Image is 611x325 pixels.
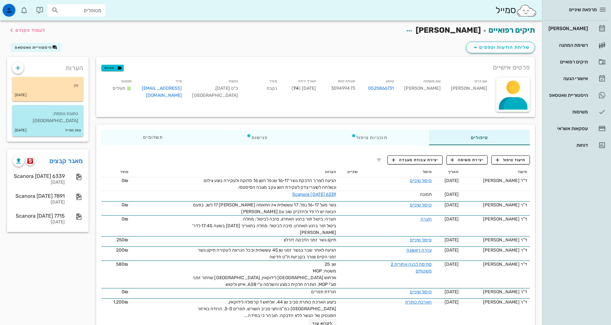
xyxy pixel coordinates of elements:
div: ד"ר [PERSON_NAME] [464,202,527,208]
div: רשימת המתנה [547,43,588,48]
a: [EMAIL_ADDRESS][DOMAIN_NAME] [142,86,182,98]
th: תאריך [434,167,461,177]
div: ד"ר [PERSON_NAME] [464,177,527,184]
div: פגישות [205,130,310,145]
p: כתובת נוספת: [GEOGRAPHIC_DATA] [17,110,78,124]
span: [DATE] [445,247,459,253]
a: 0525866731 [368,85,394,92]
span: [DATE] [445,299,459,305]
a: Scanora [DATE] 6339 [292,192,336,197]
a: היסטוריית וואטסאפ [545,88,608,103]
span: הגיעה לאחר שבר בגשר זמני שן 45 עששתית וככל הנראה לעקירה תיקון גשר זמני הקיים וצורך בקביעת ת"ט חדשה [198,247,336,260]
div: Scanora [DATE] 7891 [13,193,65,199]
a: סתימה לבנה אחורית 2 משטחים [391,262,432,274]
span: 0₪ [122,289,128,295]
span: 580₪ [116,262,128,267]
span: [DATE] [445,289,459,295]
button: scanora logo [26,156,35,165]
span: 200₪ [116,247,128,253]
span: הערה: ביטול תור ברגע האחרון. סיבה לביטול: מחלה ביטול תור ברגע האחרון. סיבה לביטול: מחלה בתאריך [D... [192,216,336,235]
span: [DATE] [445,192,459,197]
img: scanora logo [27,158,33,164]
span: פרטים אישיים [493,62,530,72]
span: היסטוריית וואטסאפ [15,45,52,50]
small: צוות סמייל [65,127,81,134]
p: אין [17,82,78,89]
span: [DATE] [445,262,459,267]
span: פעילים [113,86,125,91]
span: 0₪ [122,202,128,208]
div: [DATE] [13,220,65,225]
div: עסקאות אשראי [547,126,588,131]
div: [PERSON_NAME] [547,26,588,31]
small: מייל [176,79,182,83]
a: מאגר קבצים [49,156,83,166]
span: הורדת תפרים [311,289,336,295]
div: סמייל [496,4,537,17]
span: 250₪ [116,237,128,243]
small: סטטוס [121,79,132,83]
div: הערות [7,57,89,76]
a: עזרה ראשונה [406,247,432,253]
span: תגיות [104,65,121,71]
a: טיפול שיניים [410,289,432,295]
div: Scanora [DATE] 6339 [13,173,65,179]
div: ד"ר [PERSON_NAME] [464,247,527,254]
th: מחיר [101,167,131,177]
th: הערות [131,167,339,177]
span: תג [19,5,23,9]
th: תיעוד [461,167,530,177]
span: [DATE] [445,178,459,183]
button: יצירת עבודת מעבדה [387,155,442,164]
span: שן: 25 משטח: MOP אלחוש [GEOGRAPHIC_DATA] לידוקאין, [GEOGRAPHIC_DATA] שחזור זמני פוג'י MOP, הותרה ... [193,262,336,287]
small: שם פרטי [474,79,487,83]
button: לעמוד הקודם [8,24,45,36]
div: טיפולים [429,130,530,145]
strong: 74 [293,86,299,91]
span: גשר מעל 16-17 נפל. 17 עששתית אין התאמה [PERSON_NAME] 17 לשן. בפעם הבאה יש לרפד ולהדביק שוב עם [PE... [193,202,336,214]
span: 0₪ [122,216,128,222]
div: ד"ר [PERSON_NAME] [464,288,527,295]
a: הערה [420,216,431,222]
small: [DATE] [15,127,27,134]
span: 309499473 [331,86,355,91]
small: טלפון [386,79,394,83]
div: ד"ר [PERSON_NAME] [464,261,527,268]
a: רשימת המתנה [545,37,608,53]
button: תיעוד טיפול [491,155,530,164]
div: [DATE] [13,180,65,185]
span: יצירת משימה [451,157,483,163]
a: טיפול שיניים [410,237,432,243]
span: כ"ט [DATE] [215,86,238,91]
div: [DATE] [13,200,65,205]
div: [PERSON_NAME] [446,76,492,103]
a: עסקאות אשראי [545,121,608,136]
div: תיקים רפואיים [547,59,588,64]
span: [DATE] [445,237,459,243]
div: דוחות [547,143,588,148]
span: תשלומים [143,135,163,140]
button: שליחת הודעות וטפסים [466,42,535,53]
span: 1,200₪ [113,299,129,305]
span: שליחת הודעות וטפסים [471,44,530,51]
span: מרפאת שיניים [569,7,597,13]
small: [DATE] [15,92,27,99]
span: הגיעה לצורך הדבקת גשר 16-17 שנפל השן 16 סדוקה ולעקירה בוצע צילום ונשלחה לשערי צדק לעקירת השן עקב ... [204,178,336,190]
a: טיפול שיניים [410,202,432,208]
small: שם משפחה [423,79,441,83]
div: Scanora [DATE] 7715 [13,213,65,219]
a: דוחות [545,137,608,153]
th: שיניים [339,167,360,177]
span: [PERSON_NAME] [416,26,481,35]
a: הארכת כותרת [405,299,432,305]
span: , [215,86,216,91]
img: SmileCloud logo [516,4,537,17]
a: תיקים רפואיים [488,26,535,35]
small: תאריך לידה [298,79,316,83]
div: משימות [547,109,588,114]
a: טיפול שיניים [410,178,432,183]
span: [DATE] ( ) [292,86,316,91]
span: 0₪ [122,178,128,183]
span: יצירת עבודת מעבדה [392,157,438,163]
a: [PERSON_NAME] [545,21,608,36]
